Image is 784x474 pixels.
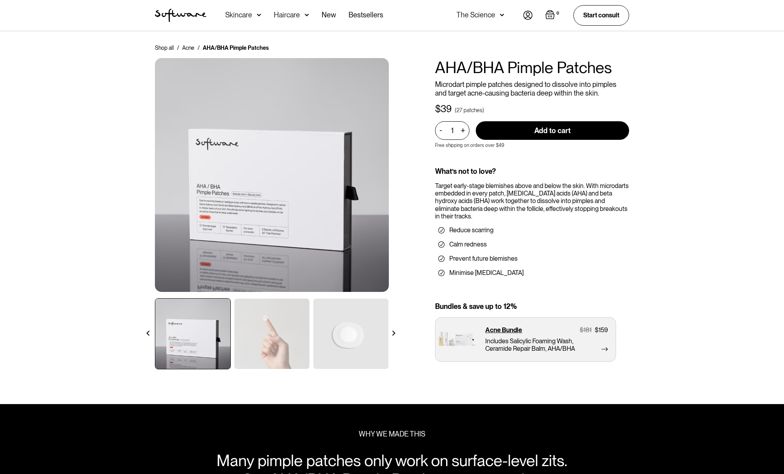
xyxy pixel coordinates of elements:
img: arrow down [305,11,309,19]
div: + [458,126,467,135]
li: Calm redness [438,241,626,248]
div: 0 [555,10,561,17]
li: Reduce scarring [438,226,626,234]
img: Software Logo [155,9,206,22]
img: arrow right [391,331,396,336]
a: Open empty cart [545,10,561,21]
p: Includes Salicylic Foaming Wash, Ceramide Repair Balm, AHA/BHA Pimple Patches, Acne Supplement [485,337,575,352]
div: / [177,44,179,52]
li: Prevent future blemishes [438,255,626,263]
img: Ceramide Moisturiser [155,58,389,292]
div: $ [595,326,599,334]
div: Skincare [225,11,252,19]
a: Acne [182,44,194,52]
p: Acne Bundle [485,326,522,334]
div: 159 [599,326,608,334]
div: The Science [456,11,495,19]
div: (27 patches) [455,106,484,114]
div: AHA/BHA Pimple Patches [203,44,269,52]
input: Add to cart [476,121,629,140]
p: Free shipping on orders over $49 [435,143,504,148]
li: Minimise [MEDICAL_DATA] [438,269,626,277]
h1: AHA/BHA Pimple Patches [435,58,629,77]
img: arrow left [145,331,151,336]
div: WHY WE MADE THIS [359,430,425,438]
div: 39 [441,103,452,115]
div: Target early-stage blemishes above and below the skin. With microdarts embedded in every patch, [... [435,182,629,220]
div: $ [435,103,441,115]
a: home [155,9,206,22]
a: Shop all [155,44,174,52]
div: / [198,44,200,52]
div: Haircare [274,11,300,19]
div: - [439,126,445,135]
div: 181 [584,326,592,334]
div: $ [580,326,584,334]
img: arrow down [500,11,504,19]
a: Start consult [573,5,629,25]
div: Bundles & save up to 12% [435,302,629,311]
p: Microdart pimple patches designed to dissolve into pimples and target acne-causing bacteria deep ... [435,80,629,97]
img: arrow down [257,11,261,19]
a: Acne Bundle$181$159Includes Salicylic Foaming Wash, Ceramide Repair Balm, AHA/BHA Pimple Patches,... [435,317,616,362]
div: What’s not to love? [435,167,629,176]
